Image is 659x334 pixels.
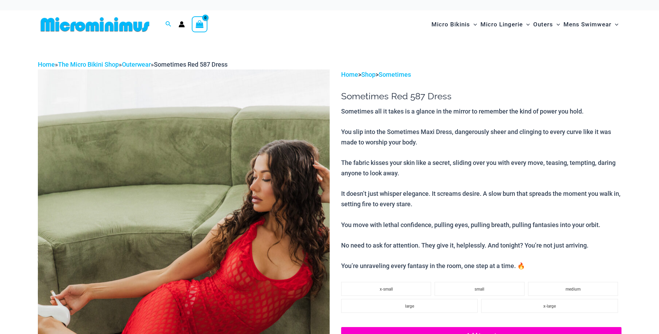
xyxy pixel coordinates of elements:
a: Search icon link [165,20,172,29]
a: The Micro Bikini Shop [58,61,119,68]
a: Micro BikinisMenu ToggleMenu Toggle [430,14,479,35]
nav: Site Navigation [429,13,621,36]
a: View Shopping Cart, empty [192,16,208,32]
a: Mens SwimwearMenu ToggleMenu Toggle [562,14,620,35]
li: x-large [481,299,618,313]
span: Menu Toggle [523,16,530,33]
h1: Sometimes Red 587 Dress [341,91,621,102]
img: MM SHOP LOGO FLAT [38,17,152,32]
span: Micro Bikinis [431,16,470,33]
span: medium [566,287,580,292]
li: medium [528,282,618,296]
span: x-small [380,287,393,292]
a: Home [341,71,358,78]
p: Sometimes all it takes is a glance in the mirror to remember the kind of power you hold. You slip... [341,106,621,271]
span: Outers [533,16,553,33]
a: Outerwear [122,61,151,68]
a: Account icon link [179,21,185,27]
span: Mens Swimwear [563,16,611,33]
span: Sometimes Red 587 Dress [154,61,228,68]
span: Menu Toggle [611,16,618,33]
li: large [341,299,478,313]
p: > > [341,69,621,80]
span: » » » [38,61,228,68]
a: Micro LingerieMenu ToggleMenu Toggle [479,14,532,35]
li: small [435,282,525,296]
a: Shop [361,71,376,78]
li: x-small [341,282,431,296]
a: Home [38,61,55,68]
span: Micro Lingerie [480,16,523,33]
span: x-large [543,304,556,309]
span: Menu Toggle [470,16,477,33]
span: large [405,304,414,309]
span: Menu Toggle [553,16,560,33]
a: OutersMenu ToggleMenu Toggle [532,14,562,35]
span: small [475,287,484,292]
a: Sometimes [379,71,411,78]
